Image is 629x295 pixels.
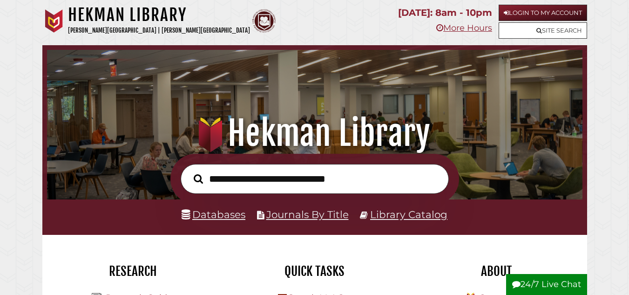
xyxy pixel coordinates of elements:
[413,263,580,279] h2: About
[252,9,276,33] img: Calvin Theological Seminary
[68,25,250,36] p: [PERSON_NAME][GEOGRAPHIC_DATA] | [PERSON_NAME][GEOGRAPHIC_DATA]
[49,263,217,279] h2: Research
[266,208,349,220] a: Journals By Title
[499,22,587,39] a: Site Search
[56,113,573,154] h1: Hekman Library
[370,208,447,220] a: Library Catalog
[182,208,245,220] a: Databases
[194,174,203,184] i: Search
[398,5,492,21] p: [DATE]: 8am - 10pm
[189,172,208,186] button: Search
[231,263,399,279] h2: Quick Tasks
[68,5,250,25] h1: Hekman Library
[42,9,66,33] img: Calvin University
[499,5,587,21] a: Login to My Account
[436,23,492,33] a: More Hours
